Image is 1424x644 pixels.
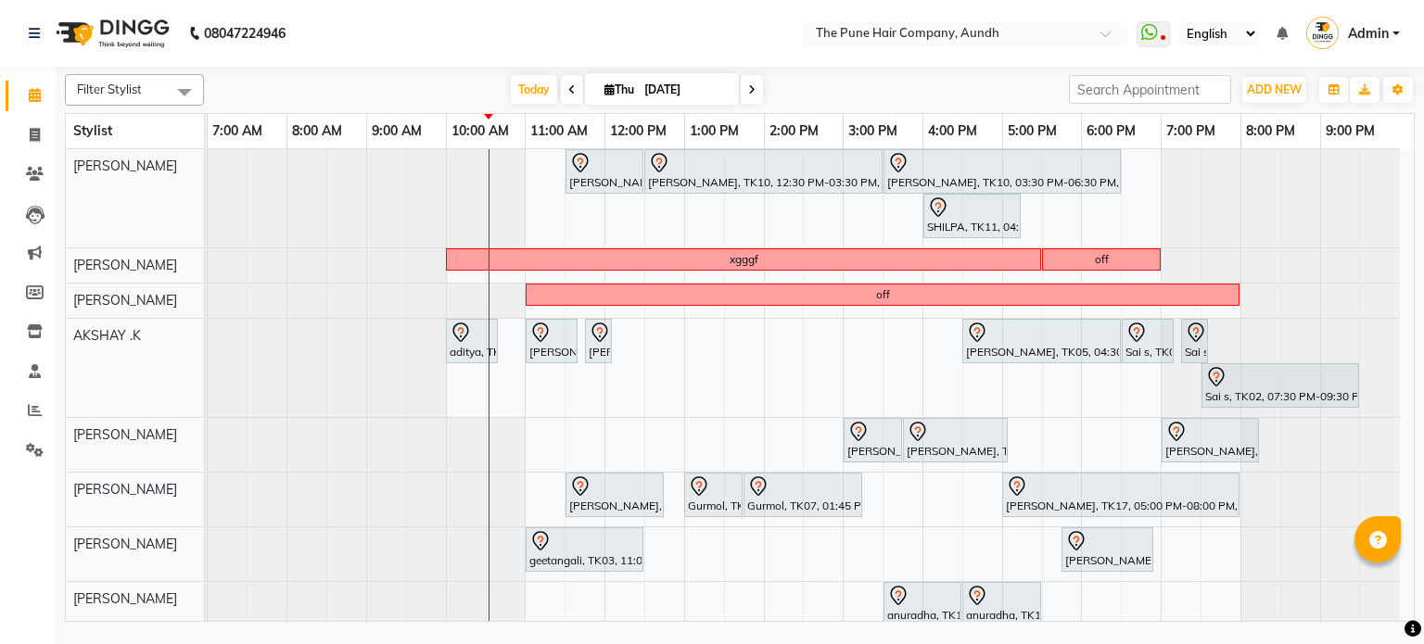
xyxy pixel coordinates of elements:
div: [PERSON_NAME], TK01, 11:45 AM-12:05 PM, [PERSON_NAME] Crafting [587,322,610,360]
span: [PERSON_NAME] [73,257,177,273]
a: 9:00 AM [367,118,426,145]
div: [PERSON_NAME], TK18, 11:30 AM-12:45 PM, Cut Under 20 year (Boy) [567,475,662,514]
a: 6:00 PM [1082,118,1140,145]
span: Thu [600,82,639,96]
span: [PERSON_NAME] [73,158,177,174]
div: Gurmol, TK07, 01:45 PM-03:15 PM, Hair Color Majirel - Majirel Global [DEMOGRAPHIC_DATA] [745,475,860,514]
span: AKSHAY .K [73,327,141,344]
div: aditya, TK09, 10:00 AM-10:40 AM, Cut [DEMOGRAPHIC_DATA] (Expert) [448,322,496,360]
div: Sai s, TK02, 06:30 PM-07:10 PM, Cut [DEMOGRAPHIC_DATA] (Expert) [1124,322,1172,360]
div: Sai s, TK02, 07:30 PM-09:30 PM, Hair Color Majirel - Majirel Touchup 2 Inch [1203,366,1357,405]
a: 12:00 PM [605,118,671,145]
input: Search Appointment [1069,75,1231,104]
span: [PERSON_NAME] [73,590,177,607]
div: [PERSON_NAME], TK16, 03:45 PM-05:05 PM, [PERSON_NAME] Crafting [905,421,1006,460]
div: Sai s, TK02, 07:15 PM-07:35 PM, [PERSON_NAME] Crafting [1183,322,1206,360]
div: [PERSON_NAME], TK17, 05:00 PM-08:00 PM, Hair Color Inoa - scalp advance with touchup 2 Inch [1004,475,1238,514]
div: off [1095,251,1109,268]
span: [PERSON_NAME] [73,426,177,443]
img: logo [47,7,174,59]
div: [PERSON_NAME], TK01, 11:00 AM-11:40 AM, Cut [DEMOGRAPHIC_DATA] (Expert) [528,322,576,360]
div: xgggf [730,251,758,268]
input: 2025-09-04 [639,76,731,104]
span: Stylist [73,122,112,139]
span: Today [511,75,557,104]
a: 10:00 AM [447,118,514,145]
a: 4:00 PM [923,118,982,145]
img: Admin [1306,17,1339,49]
a: 8:00 PM [1241,118,1300,145]
a: 3:00 PM [844,118,902,145]
div: geetangali, TK03, 11:00 AM-12:30 PM, Hair wash & blow dry -medium [528,530,642,569]
a: 8:00 AM [287,118,347,145]
a: 1:00 PM [685,118,744,145]
span: [PERSON_NAME] [73,481,177,498]
span: ADD NEW [1247,82,1302,96]
div: [PERSON_NAME], TK10, 03:30 PM-06:30 PM, Global Highlight - Majirel Highlights Medium [885,152,1119,191]
div: anuradha, TK14, 04:30 PM-05:30 PM, Manicure- Premium [964,585,1039,624]
div: [PERSON_NAME], TK04, 11:30 AM-12:30 PM, Cut [DEMOGRAPHIC_DATA] ( Top Stylist ) [567,152,642,191]
div: Gurmol, TK07, 01:00 PM-01:45 PM, Cut [DEMOGRAPHIC_DATA] (Master stylist) [686,475,741,514]
span: Filter Stylist [77,82,142,96]
a: 11:00 AM [526,118,592,145]
a: 7:00 PM [1162,118,1220,145]
a: 9:00 PM [1321,118,1379,145]
button: ADD NEW [1242,77,1306,103]
div: [PERSON_NAME], TK05, 04:30 PM-06:30 PM, Hair Color [PERSON_NAME] Touchup 2 Inch [964,322,1119,360]
a: 5:00 PM [1003,118,1062,145]
div: [PERSON_NAME], TK16, 03:00 PM-03:45 PM, Cut [DEMOGRAPHIC_DATA] (Master stylist) [845,421,900,460]
span: Admin [1348,24,1389,44]
div: [PERSON_NAME], TK13, 05:45 PM-06:55 PM, Cut Below 12 year (boy) [1063,530,1151,569]
div: anuradha, TK14, 03:30 PM-04:30 PM, Pedicure - Premium [885,585,960,624]
div: SHILPA, TK11, 04:00 PM-05:15 PM, Hair wash medium [925,196,1019,235]
span: [PERSON_NAME] [73,292,177,309]
a: 2:00 PM [765,118,823,145]
iframe: chat widget [1346,570,1405,625]
a: 7:00 AM [208,118,267,145]
div: off [876,286,890,303]
div: [PERSON_NAME], TK10, 12:30 PM-03:30 PM, Global Highlight - Majirel Highlights Medium [646,152,881,191]
div: [PERSON_NAME], TK06, 07:00 PM-08:15 PM, Cut [DEMOGRAPHIC_DATA] (Master stylist ) [1163,421,1257,460]
span: [PERSON_NAME] [73,536,177,552]
b: 08047224946 [204,7,286,59]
